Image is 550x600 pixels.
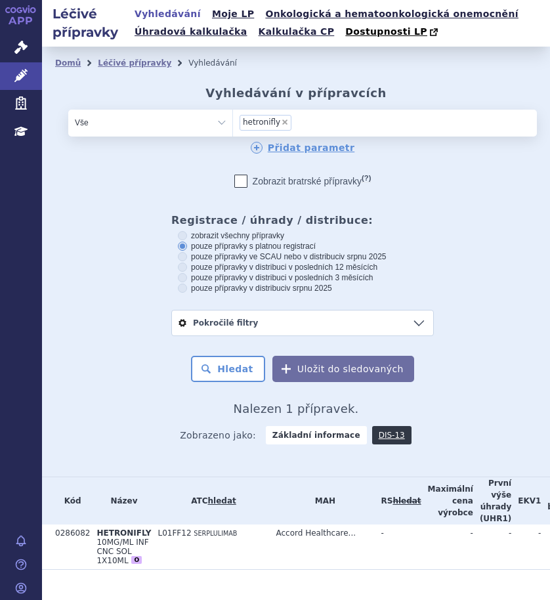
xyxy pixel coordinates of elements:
[375,525,421,570] td: -
[172,311,433,335] a: Pokročilé filtry
[345,26,427,37] span: Dostupnosti LP
[55,58,81,68] a: Domů
[392,496,421,505] a: vyhledávání neobsahuje žádnou platnou referenční skupinu
[392,496,421,505] del: hledat
[96,538,148,565] span: 10MG/ML INF CNC SOL 1X10ML
[194,530,237,537] span: SERPLULIMAB
[42,5,131,41] h2: Léčivé přípravky
[266,426,367,444] strong: Základní informace
[234,175,371,188] label: Zobrazit bratrské přípravky
[511,477,541,525] th: EKV1
[372,426,412,444] a: DIS-13
[208,496,236,505] a: hledat
[158,528,192,538] span: L01FF12
[255,23,339,41] a: Kalkulačka CP
[178,262,427,272] label: pouze přípravky v distribuci v posledních 12 měsících
[421,477,473,525] th: Maximální cena výrobce
[270,477,375,525] th: MAH
[178,241,427,251] label: pouze přípravky s platnou registrací
[243,118,280,127] span: hetronifly
[178,251,427,262] label: pouze přípravky ve SCAU nebo v distribuci
[178,283,427,293] label: pouze přípravky v distribuci
[90,477,151,525] th: Název
[178,272,427,283] label: pouze přípravky v distribuci v posledních 3 měsících
[281,118,289,126] span: ×
[251,142,355,154] a: Přidat parametr
[362,174,371,182] abbr: (?)
[152,477,270,525] th: ATC
[188,53,254,73] li: Vyhledávání
[131,5,205,23] a: Vyhledávání
[171,214,434,226] h3: Registrace / úhrady / distribuce:
[473,525,511,570] td: -
[261,5,522,23] a: Onkologická a hematoonkologická onemocnění
[511,525,541,570] td: -
[341,23,444,41] a: Dostupnosti LP
[286,284,331,293] span: v srpnu 2025
[49,477,90,525] th: Kód
[191,356,265,382] button: Hledat
[131,556,142,564] div: O
[49,525,90,570] td: 0286082
[421,525,473,570] td: -
[208,5,258,23] a: Moje LP
[98,58,171,68] a: Léčivé přípravky
[178,230,427,241] label: zobrazit všechny přípravky
[272,356,414,382] button: Uložit do sledovaných
[375,477,421,525] th: RS
[473,477,511,525] th: První výše úhrady (UHR1)
[96,528,151,538] span: HETRONIFLY
[294,115,300,128] input: hetronifly
[205,86,386,100] h2: Vyhledávání v přípravcích
[131,23,251,41] a: Úhradová kalkulačka
[341,252,386,261] span: v srpnu 2025
[180,426,256,444] span: Zobrazeno jako:
[270,525,375,570] td: Accord Healthcare...
[234,402,359,416] span: Nalezen 1 přípravek.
